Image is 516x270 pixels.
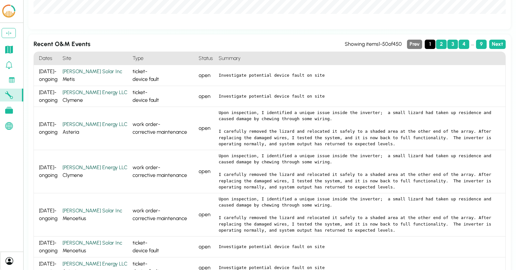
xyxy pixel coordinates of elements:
button: Previous [407,40,422,49]
div: open [196,193,216,236]
h4: Summary [216,52,505,65]
div: [DATE] - ongoing [34,193,60,236]
button: Page 3 [447,40,458,49]
div: ticket - device fault [130,236,196,257]
h4: Dates [34,52,60,65]
div: Clymene [63,164,127,179]
div: Menoetius [63,207,127,222]
div: [DATE] - ongoing [34,107,60,150]
div: ... [470,40,475,49]
div: [DATE] - ongoing [34,150,60,193]
h4: Type [130,52,196,65]
div: [PERSON_NAME] Energy LLC [63,89,127,96]
div: Menoetius [63,239,127,255]
div: Showing items 1 - 50 of 450 [345,40,402,48]
div: [PERSON_NAME] Solar Inc [63,239,127,247]
h4: Site [60,52,130,65]
div: open [196,86,216,107]
h3: Recent O&M Events [34,40,345,49]
div: work order - corrective maintenance [130,193,196,236]
img: LCOE.ai [1,4,16,19]
button: Page 9 [476,40,487,49]
div: [DATE] - ongoing [34,86,60,107]
div: Asteria [63,121,127,136]
pre: Investigate potential device fault on site [219,72,500,79]
div: [DATE] - ongoing [34,65,60,86]
pre: Investigate potential device fault on site [219,93,500,100]
div: open [196,236,216,257]
div: ticket - device fault [130,86,196,107]
div: ticket - device fault [130,65,196,86]
div: open [196,150,216,193]
div: Metis [63,68,127,83]
div: [PERSON_NAME] Solar Inc [63,68,127,75]
div: [PERSON_NAME] Solar Inc [63,207,127,215]
div: [PERSON_NAME] Energy LLC [63,260,127,268]
div: open [196,107,216,150]
pre: Upon inspection, I identified a unique issue inside the inverter; a small lizard had taken up res... [219,196,500,234]
div: [DATE] - ongoing [34,236,60,257]
pre: Upon inspection, I identified a unique issue inside the inverter; a small lizard had taken up res... [219,153,500,190]
h4: Status [196,52,216,65]
div: Clymene [63,89,127,104]
div: open [196,65,216,86]
div: work order - corrective maintenance [130,107,196,150]
div: work order - corrective maintenance [130,150,196,193]
button: Next [489,40,506,49]
div: [PERSON_NAME] Energy LLC [63,164,127,171]
pre: Investigate potential device fault on site [219,244,500,250]
button: Page 4 [459,40,469,49]
button: Page 1 [425,40,435,49]
pre: Upon inspection, I identified a unique issue inside the inverter; a small lizard had taken up res... [219,110,500,147]
div: [PERSON_NAME] Energy LLC [63,121,127,128]
button: Page 2 [436,40,447,49]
